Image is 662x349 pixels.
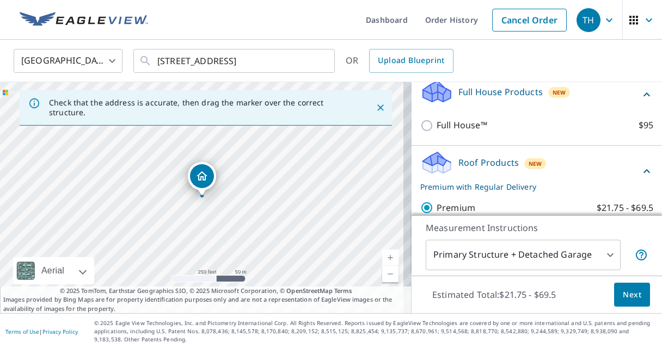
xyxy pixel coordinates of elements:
[577,8,600,32] div: TH
[597,201,653,215] p: $21.75 - $69.5
[5,328,39,335] a: Terms of Use
[13,257,94,284] div: Aerial
[623,288,641,302] span: Next
[38,257,68,284] div: Aerial
[424,283,565,307] p: Estimated Total: $21.75 - $69.5
[437,119,487,132] p: Full House™
[369,49,453,73] a: Upload Blueprint
[458,85,543,98] p: Full House Products
[382,250,399,266] a: Current Level 17, Zoom In
[334,286,352,295] a: Terms
[420,79,653,110] div: Full House ProductsNew
[568,213,653,244] div: Regular $0
[635,248,648,261] span: Your report will include the primary structure and a detached garage if one exists.
[157,46,312,76] input: Search by address or latitude-longitude
[553,88,566,97] span: New
[373,101,388,115] button: Close
[60,286,352,296] span: © 2025 TomTom, Earthstar Geographics SIO, © 2025 Microsoft Corporation, ©
[49,98,356,117] p: Check that the address is accurate, then drag the marker over the correct structure.
[614,283,650,307] button: Next
[5,328,78,335] p: |
[529,159,542,168] span: New
[42,328,78,335] a: Privacy Policy
[492,9,567,32] a: Cancel Order
[420,181,640,192] p: Premium with Regular Delivery
[639,119,653,132] p: $95
[378,54,444,67] span: Upload Blueprint
[20,12,148,28] img: EV Logo
[437,201,475,215] p: Premium
[426,240,621,270] div: Primary Structure + Detached Garage
[458,156,519,169] p: Roof Products
[346,49,453,73] div: OR
[188,162,216,196] div: Dropped pin, building 1, Residential property, 4815 Goethe Ave Saint Louis, MO 63116
[382,266,399,282] a: Current Level 17, Zoom Out
[286,286,332,295] a: OpenStreetMap
[426,221,648,234] p: Measurement Instructions
[420,150,653,192] div: Roof ProductsNewPremium with Regular Delivery
[94,319,657,344] p: © 2025 Eagle View Technologies, Inc. and Pictometry International Corp. All Rights Reserved. Repo...
[14,46,122,76] div: [GEOGRAPHIC_DATA]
